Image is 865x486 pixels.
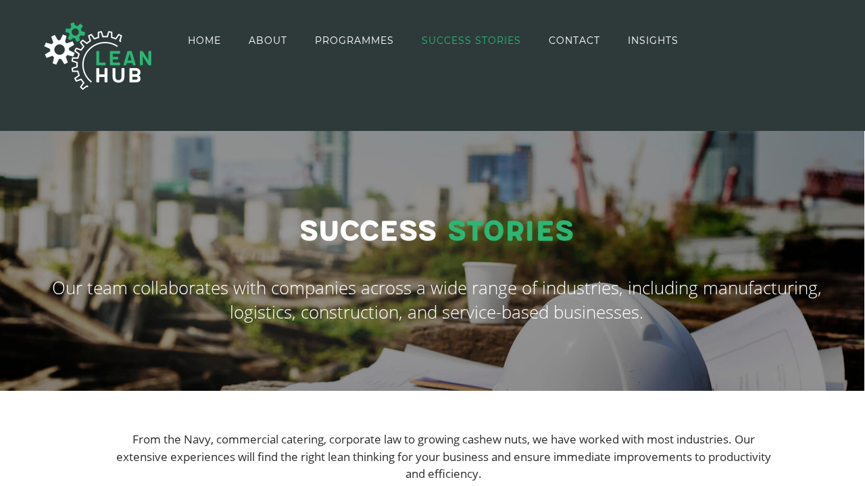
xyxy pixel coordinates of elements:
span: Stories [447,215,574,249]
span: INSIGHTS [628,36,678,45]
a: PROGRAMMES [315,1,394,79]
span: CONTACT [549,36,600,45]
span: ABOUT [249,36,287,45]
a: SUCCESS STORIES [422,1,521,79]
a: HOME [188,1,221,79]
span: From the Navy, commercial catering, corporate law to growing cashew nuts, we have worked with mos... [116,431,771,481]
a: INSIGHTS [628,1,678,79]
a: CONTACT [549,1,600,79]
span: SUCCESS STORIES [422,36,521,45]
img: The Lean Hub | Optimising productivity with Lean Logo [30,8,166,104]
span: HOME [188,36,221,45]
span: Our team collaborates with companies across a wide range of industries, including manufacturing, ... [52,275,822,324]
a: ABOUT [249,1,287,79]
span: Success [299,215,437,249]
span: PROGRAMMES [315,36,394,45]
nav: Main Menu [188,1,678,79]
